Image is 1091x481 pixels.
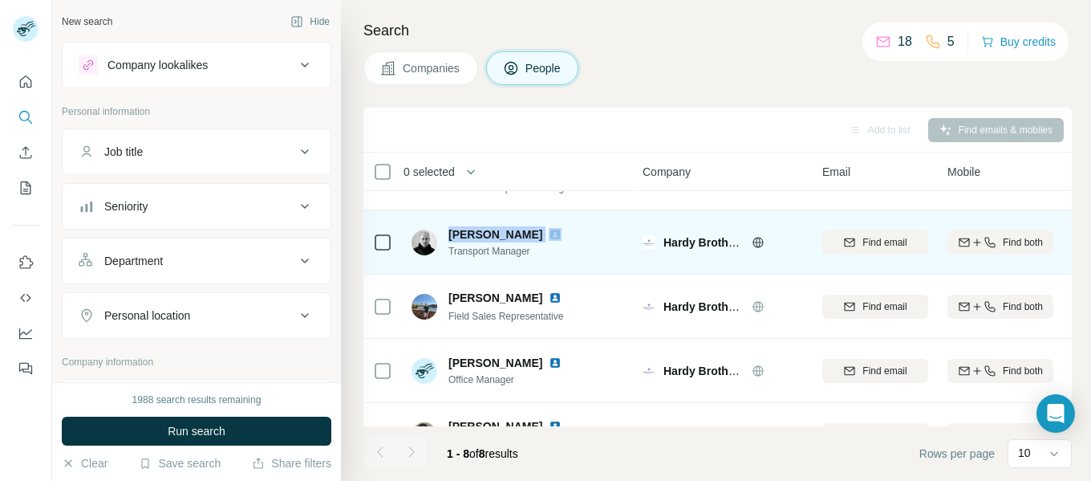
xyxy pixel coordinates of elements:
[1003,364,1043,378] span: Find both
[643,300,655,313] img: Logo of Hardy Brothers Wholesale
[13,103,39,132] button: Search
[643,365,655,377] img: Logo of Hardy Brothers Wholesale
[104,253,163,269] div: Department
[403,60,461,76] span: Companies
[822,164,850,180] span: Email
[448,373,581,387] span: Office Manager
[549,357,562,369] img: LinkedIn logo
[448,290,542,306] span: [PERSON_NAME]
[549,420,562,433] img: LinkedIn logo
[822,359,928,383] button: Find email
[862,235,906,250] span: Find email
[643,236,655,249] img: Logo of Hardy Brothers Wholesale
[549,228,562,241] img: LinkedIn logo
[412,358,437,384] img: Avatar
[1003,300,1043,314] span: Find both
[13,354,39,383] button: Feedback
[549,291,562,304] img: LinkedIn logo
[469,447,479,460] span: of
[107,57,208,73] div: Company lookalikes
[447,447,469,460] span: 1 - 8
[822,423,928,447] button: Find email
[412,294,437,320] img: Avatar
[104,308,190,324] div: Personal location
[363,19,1072,42] h4: Search
[1036,394,1075,433] div: Open Intercom Messenger
[63,132,331,171] button: Job title
[525,60,562,76] span: People
[919,446,995,462] span: Rows per page
[448,355,542,371] span: [PERSON_NAME]
[479,447,485,460] span: 8
[448,182,573,194] span: Sales Development Manager
[822,230,928,255] button: Find email
[862,364,906,378] span: Find email
[62,104,331,119] p: Personal information
[62,355,331,369] p: Company information
[947,32,955,51] p: 5
[947,295,1053,319] button: Find both
[13,67,39,96] button: Quick start
[168,423,225,439] span: Run search
[447,447,518,460] span: results
[448,244,581,259] span: Transport Manager
[412,230,437,255] img: Avatar
[13,173,39,202] button: My lists
[412,422,437,448] img: Avatar
[981,31,1056,53] button: Buy credits
[663,236,804,249] span: Hardy Brothers Wholesale
[947,164,980,180] span: Mobile
[279,10,341,34] button: Hide
[63,242,331,280] button: Department
[822,295,928,319] button: Find email
[947,423,1053,447] button: Find both
[13,319,39,348] button: Dashboard
[104,144,143,160] div: Job title
[13,283,39,312] button: Use Surfe API
[63,46,331,84] button: Company lookalikes
[643,164,691,180] span: Company
[132,393,262,407] div: 1988 search results remaining
[63,187,331,226] button: Seniority
[663,365,804,377] span: Hardy Brothers Wholesale
[13,248,39,277] button: Use Surfe on LinkedIn
[404,164,455,180] span: 0 selected
[663,300,804,313] span: Hardy Brothers Wholesale
[898,32,912,51] p: 18
[1003,235,1043,250] span: Find both
[139,455,221,471] button: Save search
[62,14,112,29] div: New search
[13,138,39,167] button: Enrich CSV
[104,198,148,214] div: Seniority
[862,300,906,314] span: Find email
[947,230,1053,255] button: Find both
[252,455,331,471] button: Share filters
[947,359,1053,383] button: Find both
[448,418,542,434] span: [PERSON_NAME]
[62,417,331,446] button: Run search
[63,296,331,335] button: Personal location
[62,455,107,471] button: Clear
[448,226,542,243] span: [PERSON_NAME]
[1018,445,1031,461] p: 10
[448,311,563,322] span: Field Sales Representative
